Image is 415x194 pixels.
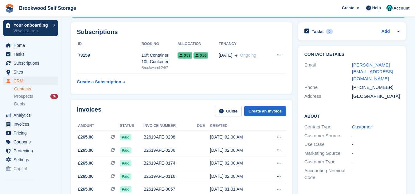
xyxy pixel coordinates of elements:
div: - [352,158,400,165]
span: Paid [120,186,131,192]
div: - [352,167,400,181]
div: Create a Subscription [77,79,121,85]
span: Ongoing [240,53,256,58]
a: menu [3,59,58,67]
div: [DATE] 02:00 AM [210,147,265,154]
img: Holly/Tom/Duncan [386,5,393,11]
span: X53 [178,52,192,59]
span: Sites [14,68,50,76]
div: [DATE] 02:00 AM [210,160,265,166]
span: Coupons [14,138,50,146]
span: £265.00 [78,160,94,166]
a: Guide [215,106,242,116]
span: Prospects [14,93,33,99]
div: [GEOGRAPHIC_DATA] [352,93,400,100]
a: menu [3,164,58,173]
span: X56 [194,52,208,59]
a: Brookwood Self Storage [17,3,79,13]
a: menu [3,50,58,59]
span: Paid [120,160,131,166]
span: Analytics [14,111,50,120]
div: [DATE] 02:00 AM [210,134,265,140]
div: Contact Type [304,124,352,131]
img: stora-icon-8386f47178a22dfd0bd8f6a31ec36ba5ce8667c1dd55bd0f319d3a0aa187defe.svg [5,4,14,13]
a: menu [3,146,58,155]
th: Status [120,121,143,131]
a: Deals [14,101,58,107]
div: Phone [304,84,352,91]
span: CRM [14,77,50,85]
h2: Tasks [312,29,324,34]
div: [PHONE_NUMBER] [352,84,400,91]
a: [PERSON_NAME][EMAIL_ADDRESS][DOMAIN_NAME] [352,62,393,81]
span: Settings [14,155,50,164]
div: B2619AFE-0116 [143,173,197,180]
span: £265.00 [78,147,94,154]
span: Create [342,5,354,11]
a: Prospects 76 [14,93,58,100]
div: Customer Type [304,158,352,165]
span: Help [372,5,381,11]
a: menu [3,41,58,50]
span: [DATE] [219,52,232,59]
span: Invoices [14,120,50,128]
div: - [352,141,400,148]
span: Subscriptions [14,59,50,67]
a: menu [3,155,58,164]
th: Invoice number [143,121,197,131]
span: £265.00 [78,134,94,140]
div: Customer Source [304,132,352,139]
span: £265.00 [78,173,94,180]
div: - [352,150,400,157]
span: Deals [14,101,25,107]
span: Pricing [14,129,50,137]
th: ID [77,39,141,49]
span: Paid [120,134,131,140]
a: menu [3,68,58,76]
h2: Subscriptions [77,29,286,36]
a: menu [3,111,58,120]
p: Your onboarding [14,23,50,27]
a: Customer [352,124,372,129]
div: 76 [50,94,58,99]
div: B2619AFE-0057 [143,186,197,192]
span: Home [14,41,50,50]
a: menu [3,120,58,128]
span: Storefront [6,178,61,184]
div: - [352,132,400,139]
a: Contacts [14,86,58,92]
a: Add [382,28,390,35]
div: 10ft Container 10ft Container [141,52,177,65]
div: B2619AFE-0174 [143,160,197,166]
a: Create a Subscription [77,76,125,88]
span: Paid [120,173,131,180]
span: Paid [120,147,131,154]
span: £265.00 [78,186,94,192]
div: 73159 [77,52,141,59]
p: View next steps [14,28,50,34]
span: Tasks [14,50,50,59]
div: B2619AFE-0298 [143,134,197,140]
a: Create an Invoice [244,106,286,116]
th: Due [197,121,210,131]
span: Account [393,5,409,11]
th: Created [210,121,265,131]
h2: Invoices [77,106,101,116]
div: Accounting Nominal Code [304,167,352,181]
div: Brookwood 24/7 [141,65,177,70]
th: Amount [77,121,120,131]
div: 0 [326,29,333,34]
th: Booking [141,39,177,49]
div: B2619AFE-0236 [143,147,197,154]
span: Capital [14,164,50,173]
a: menu [3,138,58,146]
a: menu [3,129,58,137]
th: Allocation [178,39,219,49]
a: Your onboarding View next steps [3,20,58,36]
div: [DATE] 01:01 AM [210,186,265,192]
th: Tenancy [219,39,269,49]
div: Email [304,62,352,82]
a: menu [3,77,58,85]
div: Address [304,93,352,100]
div: [DATE] 02:00 AM [210,173,265,180]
